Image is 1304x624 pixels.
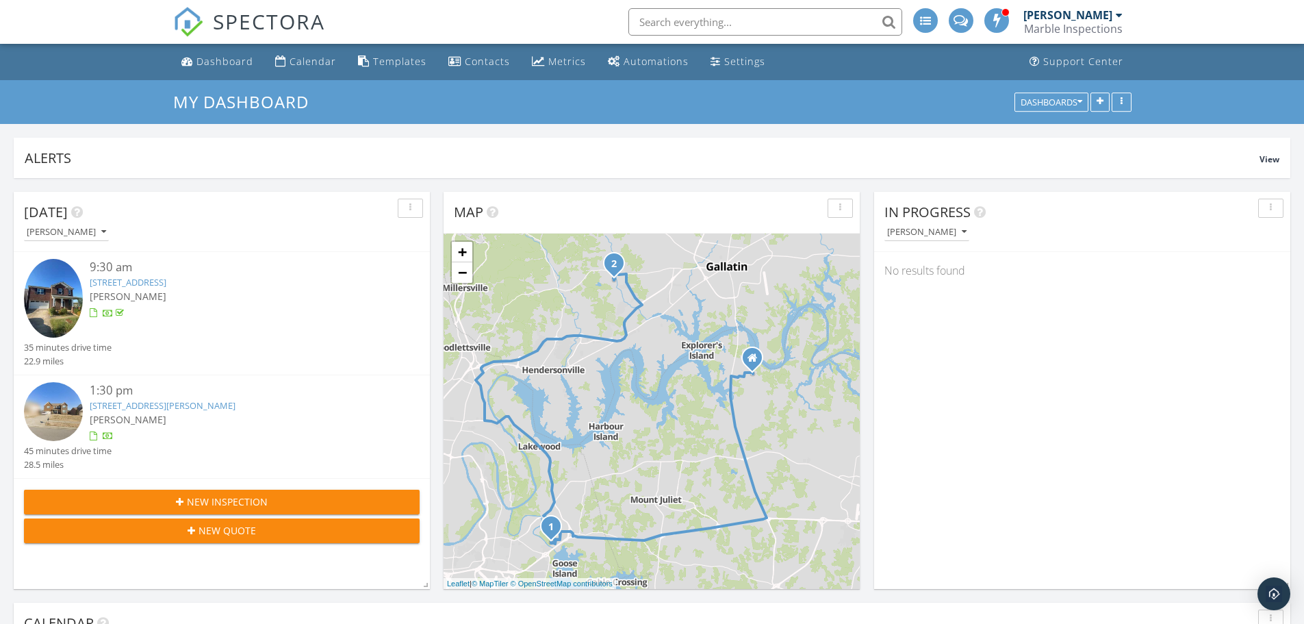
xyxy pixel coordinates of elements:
div: Support Center [1043,55,1123,68]
a: SPECTORA [173,18,325,47]
a: Contacts [443,49,515,75]
img: 9578928%2Fcover_photos%2FjhC1EpBstRglf9DKegME%2Fsmall.jpg [24,259,83,338]
span: SPECTORA [213,7,325,36]
div: Open Intercom Messenger [1257,577,1290,610]
div: [PERSON_NAME] [1023,8,1112,22]
a: Zoom in [452,242,472,262]
a: [STREET_ADDRESS] [90,276,166,288]
div: No results found [874,252,1290,289]
a: Automations (Advanced) [602,49,694,75]
a: Support Center [1024,49,1129,75]
div: [PERSON_NAME] [27,227,106,237]
span: [PERSON_NAME] [90,413,166,426]
a: 9:30 am [STREET_ADDRESS] [PERSON_NAME] 35 minutes drive time 22.9 miles [24,259,420,368]
span: New Inspection [187,495,268,509]
div: 28.5 miles [24,458,112,471]
div: 22.9 miles [24,355,112,368]
div: 4006 Luchan Dr, Lebanon TN 37087 [752,358,760,366]
input: Search everything... [628,8,902,36]
a: Calendar [270,49,342,75]
div: 35 minutes drive time [24,341,112,354]
div: Templates [373,55,426,68]
div: 2077 Hickory Brook Dr , Hermitage, TN 37076 [551,526,559,534]
a: Settings [705,49,771,75]
img: The Best Home Inspection Software - Spectora [173,7,203,37]
div: Alerts [25,149,1260,167]
a: [STREET_ADDRESS][PERSON_NAME] [90,399,235,412]
a: 1:30 pm [STREET_ADDRESS][PERSON_NAME] [PERSON_NAME] 45 minutes drive time 28.5 miles [24,382,420,471]
a: Templates [353,49,432,75]
a: My Dashboard [173,90,320,113]
a: Zoom out [452,262,472,283]
a: © OpenStreetMap contributors [511,579,613,588]
i: 2 [611,260,617,269]
button: [PERSON_NAME] [884,223,969,242]
div: 45 minutes drive time [24,445,112,458]
img: streetview [24,382,83,441]
button: New Inspection [24,490,420,514]
div: Metrics [548,55,586,68]
button: New Quote [24,519,420,543]
span: [PERSON_NAME] [90,290,166,303]
div: 1087 Abberley Cir, Hendersonville, TN 37075 [614,263,622,271]
div: Calendar [290,55,336,68]
span: Map [454,203,483,221]
div: Contacts [465,55,510,68]
div: Automations [624,55,689,68]
span: New Quote [199,523,256,538]
div: Dashboards [1021,97,1082,107]
button: [PERSON_NAME] [24,223,109,242]
i: 1 [548,523,554,532]
a: Metrics [526,49,591,75]
div: 9:30 am [90,259,387,276]
div: Marble Inspections [1024,22,1123,36]
div: Dashboard [196,55,253,68]
a: Dashboard [176,49,259,75]
div: Settings [724,55,765,68]
a: Leaflet [447,579,470,588]
div: | [444,578,616,590]
button: Dashboards [1014,92,1088,112]
div: 1:30 pm [90,382,387,399]
span: [DATE] [24,203,68,221]
div: [PERSON_NAME] [887,227,967,237]
span: In Progress [884,203,971,221]
a: © MapTiler [472,579,509,588]
span: View [1260,153,1279,165]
